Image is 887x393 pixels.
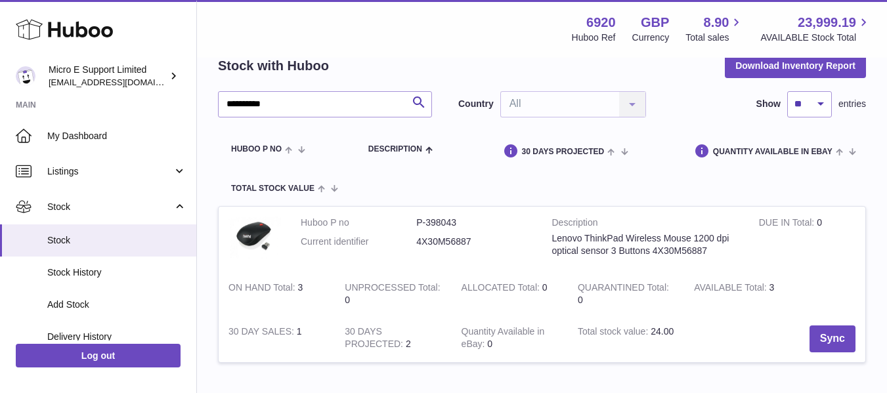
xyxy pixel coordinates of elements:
strong: Quantity Available in eBay [462,326,545,352]
strong: UNPROCESSED Total [345,282,440,296]
span: 30 DAYS PROJECTED [522,148,605,156]
td: 3 [219,272,335,316]
h2: Stock with Huboo [218,57,329,75]
span: My Dashboard [47,130,186,142]
span: Total sales [685,31,744,44]
span: Stock [47,234,186,247]
strong: DUE IN Total [759,217,817,231]
div: Lenovo ThinkPad Wireless Mouse 1200 dpi optical sensor 3 Buttons 4X30M56887 [552,232,739,257]
div: Currency [632,31,670,44]
td: 0 [335,272,451,316]
strong: AVAILABLE Total [694,282,769,296]
span: AVAILABLE Stock Total [760,31,871,44]
span: Total stock value [231,184,314,193]
span: 23,999.19 [798,14,856,31]
button: Download Inventory Report [725,54,866,77]
td: 0 [452,316,568,362]
span: 24.00 [651,326,674,337]
span: Add Stock [47,299,186,311]
td: 0 [452,272,568,316]
strong: 30 DAYS PROJECTED [345,326,406,352]
span: Stock History [47,266,186,279]
span: [EMAIL_ADDRESS][DOMAIN_NAME] [49,77,193,87]
span: Quantity Available in eBay [713,148,833,156]
img: contact@micropcsupport.com [16,66,35,86]
span: Delivery History [47,331,186,343]
dd: 4X30M56887 [416,236,532,248]
span: Huboo P no [231,145,282,154]
strong: 6920 [586,14,616,31]
label: Country [458,98,494,110]
div: Micro E Support Limited [49,64,167,89]
label: Show [756,98,781,110]
strong: Description [552,217,739,232]
td: 0 [749,207,865,272]
span: Stock [47,201,173,213]
button: Sync [810,325,855,352]
td: 2 [335,316,451,362]
span: 0 [578,295,583,305]
strong: QUARANTINED Total [578,282,669,296]
div: Huboo Ref [572,31,616,44]
span: entries [838,98,866,110]
strong: ON HAND Total [228,282,298,296]
a: 8.90 Total sales [685,14,744,44]
a: 23,999.19 AVAILABLE Stock Total [760,14,871,44]
td: 3 [684,272,800,316]
img: product image [228,217,281,259]
span: Listings [47,165,173,178]
span: 8.90 [704,14,729,31]
a: Log out [16,344,181,367]
strong: GBP [641,14,669,31]
dt: Huboo P no [301,217,416,229]
dt: Current identifier [301,236,416,248]
strong: 30 DAY SALES [228,326,297,340]
strong: Total stock value [578,326,651,340]
dd: P-398043 [416,217,532,229]
td: 1 [219,316,335,362]
strong: ALLOCATED Total [462,282,542,296]
span: Description [368,145,422,154]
